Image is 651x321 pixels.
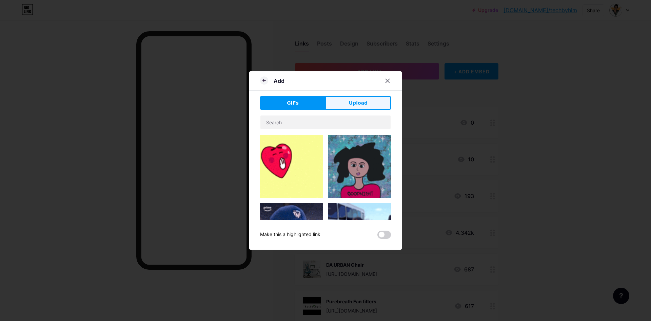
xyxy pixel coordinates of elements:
button: Upload [325,96,391,110]
div: Add [274,77,284,85]
img: Gihpy [260,203,323,266]
button: GIFs [260,96,325,110]
input: Search [260,115,391,129]
div: Make this a highlighted link [260,231,320,239]
span: GIFs [287,100,299,107]
img: Gihpy [328,203,391,268]
img: Gihpy [328,135,391,198]
span: Upload [349,100,368,107]
img: Gihpy [260,135,323,198]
